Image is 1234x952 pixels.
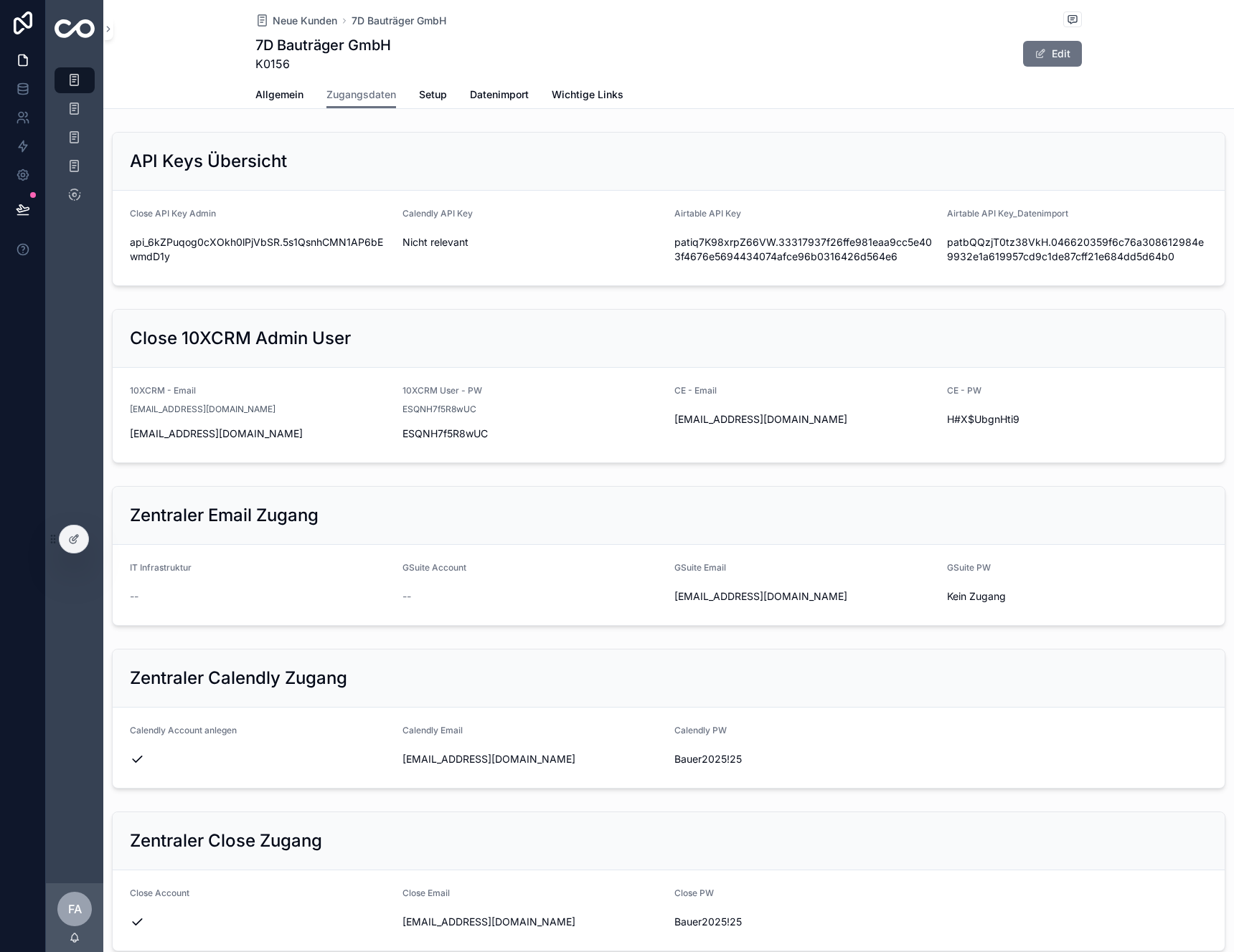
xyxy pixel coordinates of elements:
[947,235,1208,264] span: patbQQzjT0tz38VkH.046620359f6c76a308612984e9932e1a619957cd9c1de87cff21e684dd5d64b0
[402,887,450,898] span: Close Email
[130,404,275,415] span: [EMAIL_ADDRESS][DOMAIN_NAME]
[674,412,936,427] span: [EMAIL_ADDRESS][DOMAIN_NAME]
[130,725,237,736] span: Calendly Account anlegen
[46,57,103,227] div: scrollable content
[352,14,446,28] a: 7D Bauträger GmbH
[402,589,411,604] span: --
[402,208,473,219] span: Calendly API Key
[402,562,466,573] span: GSuite Account
[674,385,717,396] span: CE - Email
[674,208,741,219] span: Airtable API Key
[419,87,447,102] span: Setup
[273,14,337,28] span: Neue Kunden
[947,589,1208,604] span: Kein Zugang
[130,504,319,527] h2: Zentraler Email Zugang
[402,752,664,766] span: [EMAIL_ADDRESS][DOMAIN_NAME]
[255,55,391,72] span: K0156
[947,412,1208,427] span: H#X$UbgnHti9
[947,562,991,573] span: GSuite PW
[402,427,664,441] span: ESQNH7f5R8wUC
[130,235,391,264] span: api_6kZPuqog0cXOkh0lPjVbSR.5s1QsnhCMN1AP6bEwmdD1y
[674,235,936,264] span: patiq7K98xrpZ66VW.33317937f26ffe981eaa9cc5e403f4676e5694434074afce96b0316426d564e6
[130,385,196,396] span: 10XCRM - Email
[470,87,529,102] span: Datenimport
[55,19,95,38] img: App logo
[130,208,216,219] span: Close API Key Admin
[674,725,727,736] span: Calendly PW
[326,87,396,102] span: Zugangsdaten
[402,385,482,396] span: 10XCRM User - PW
[674,887,714,898] span: Close PW
[470,82,529,110] a: Datenimport
[947,385,981,396] span: CE - PW
[402,235,664,249] span: Nicht relevant
[130,829,322,852] h2: Zentraler Close Zugang
[255,14,337,28] a: Neue Kunden
[552,82,623,110] a: Wichtige Links
[68,900,82,918] span: FA
[1023,41,1082,67] button: Edit
[255,87,303,102] span: Allgemein
[674,589,936,604] span: [EMAIL_ADDRESS][DOMAIN_NAME]
[130,427,391,441] span: [EMAIL_ADDRESS][DOMAIN_NAME]
[130,667,347,690] h2: Zentraler Calendly Zugang
[402,404,476,415] span: ESQNH7f5R8wUC
[130,589,138,604] span: --
[419,82,447,110] a: Setup
[947,208,1068,219] span: Airtable API Key_Datenimport
[130,887,189,898] span: Close Account
[255,82,303,110] a: Allgemein
[130,150,287,173] h2: API Keys Übersicht
[130,562,192,573] span: IT Infrastruktur
[130,327,351,350] h2: Close 10XCRM Admin User
[255,35,391,55] h1: 7D Bauträger GmbH
[402,915,664,929] span: [EMAIL_ADDRESS][DOMAIN_NAME]
[552,87,623,102] span: Wichtige Links
[674,915,936,929] span: Bauer2025!25
[674,562,726,573] span: GSuite Email
[402,725,463,736] span: Calendly Email
[674,752,936,766] span: Bauer2025!25
[326,82,396,109] a: Zugangsdaten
